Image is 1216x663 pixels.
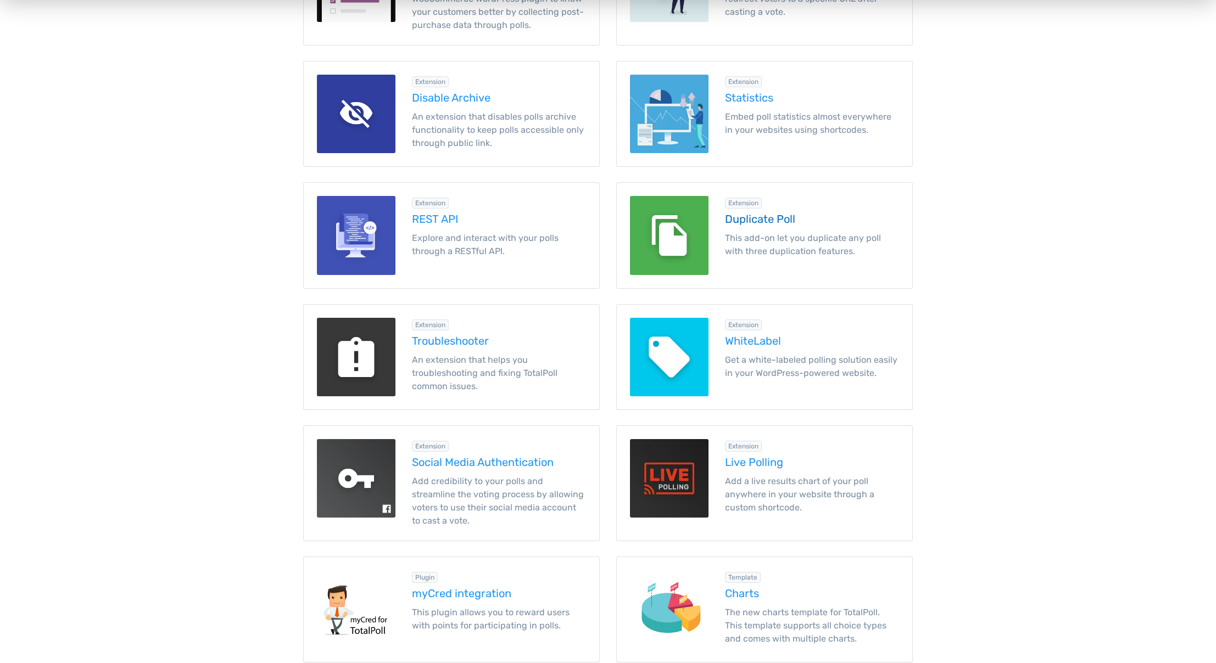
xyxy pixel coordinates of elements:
div: Extension [412,76,449,87]
p: Get a white-labeled polling solution easily in your WordPress-powered website. [725,353,899,380]
h5: Statistics extension for TotalPoll [725,92,899,104]
p: This plugin allows you to reward users with points for participating in polls. [412,606,586,632]
a: Live Polling for TotalPoll Extension Live Polling Add a live results chart of your poll anywhere ... [616,425,913,541]
h5: Duplicate Poll extension for TotalPoll [725,213,899,225]
p: This add-on let you duplicate any poll with three duplication features. [725,232,899,258]
div: Extension [725,76,762,87]
img: REST API for TotalPoll [317,196,395,274]
h5: myCred integration plugin for TotalPoll [412,587,586,599]
p: Explore and interact with your polls through a RESTful API. [412,232,586,258]
p: The new charts template for TotalPoll. This template supports all choice types and comes with mul... [725,606,899,645]
div: Extension [725,441,762,452]
img: Live Polling for TotalPoll [630,439,709,518]
h5: WhiteLabel extension for TotalPoll [725,335,899,347]
a: Disable Archive for TotalPoll Extension Disable Archive An extension that disables polls archive ... [303,61,600,167]
div: Extension [725,198,762,209]
a: Statistics for TotalPoll Extension Statistics Embed poll statistics almost everywhere in your web... [616,61,913,167]
img: Statistics for TotalPoll [630,75,709,153]
a: WhiteLabel for TotalPoll Extension WhiteLabel Get a white-labeled polling solution easily in your... [616,304,913,410]
img: Disable Archive for TotalPoll [317,75,395,153]
h5: Charts template for TotalPoll [725,587,899,599]
div: Template [725,572,761,583]
div: Extension [412,441,449,452]
a: Duplicate Poll for TotalPoll Extension Duplicate Poll This add-on let you duplicate any poll with... [616,182,913,288]
p: An extension that disables polls archive functionality to keep polls accessible only through publ... [412,110,586,150]
img: Duplicate Poll for TotalPoll [630,196,709,274]
p: An extension that helps you troubleshooting and fixing TotalPoll common issues. [412,353,586,393]
h5: Disable Archive extension for TotalPoll [412,92,586,104]
a: Charts for TotalPoll Template Charts The new charts template for TotalPoll. This template support... [616,557,913,662]
a: Social Media Authentication for TotalPoll Extension Social Media Authentication Add credibility t... [303,425,600,541]
div: Extension [412,319,449,330]
p: Add a live results chart of your poll anywhere in your website through a custom shortcode. [725,475,899,514]
img: Charts for TotalPoll [630,570,709,649]
img: Troubleshooter for TotalPoll [317,318,395,396]
img: WhiteLabel for TotalPoll [630,318,709,396]
div: Extension [725,319,762,330]
h5: Live Polling extension for TotalPoll [725,456,899,468]
a: Troubleshooter for TotalPoll Extension Troubleshooter An extension that helps you troubleshooting... [303,304,600,410]
a: myCred integration for TotalPoll Plugin myCred integration This plugin allows you to reward users... [303,557,600,662]
div: Plugin [412,572,438,583]
h5: Social Media Authentication extension for TotalPoll [412,456,586,468]
img: Social Media Authentication for TotalPoll [317,439,395,518]
img: myCred integration for TotalPoll [317,570,395,649]
p: Add credibility to your polls and streamline the voting process by allowing voters to use their s... [412,475,586,527]
div: Extension [412,198,449,209]
h5: Troubleshooter extension for TotalPoll [412,335,586,347]
h5: REST API extension for TotalPoll [412,213,586,225]
a: REST API for TotalPoll Extension REST API Explore and interact with your polls through a RESTful ... [303,182,600,288]
p: Embed poll statistics almost everywhere in your websites using shortcodes. [725,110,899,137]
